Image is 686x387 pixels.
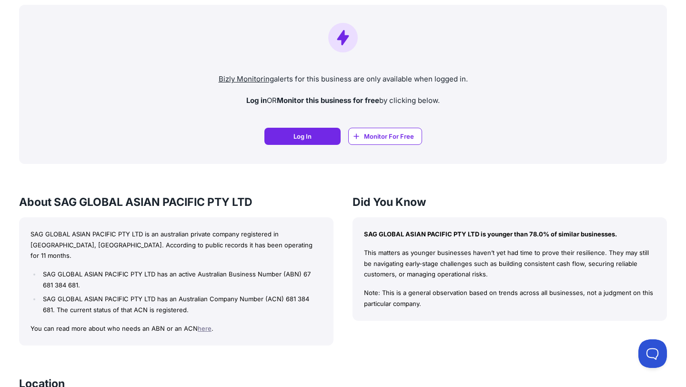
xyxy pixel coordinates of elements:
[19,194,333,210] h3: About SAG GLOBAL ASIAN PACIFIC PTY LTD
[264,128,341,145] a: Log In
[40,294,322,316] li: SAG GLOBAL ASIAN PACIFIC PTY LTD has an Australian Company Number (ACN) 681 384 681. The current ...
[293,132,312,141] span: Log In
[30,229,322,261] p: SAG GLOBAL ASIAN PACIFIC PTY LTD is an australian private company registered in [GEOGRAPHIC_DATA]...
[40,269,322,291] li: SAG GLOBAL ASIAN PACIFIC PTY LTD has an active Australian Business Number (ABN) 67 681 384 681.
[198,325,212,332] a: here
[246,96,267,105] strong: Log in
[219,74,274,83] a: Bizly Monitoring
[348,128,422,145] a: Monitor For Free
[277,96,379,105] strong: Monitor this business for free
[364,229,656,240] p: SAG GLOBAL ASIAN PACIFIC PTY LTD is younger than 78.0% of similar businesses.
[364,287,656,309] p: Note: This is a general observation based on trends across all businesses, not a judgment on this...
[27,95,659,106] p: OR by clicking below.
[364,247,656,280] p: This matters as younger businesses haven’t yet had time to prove their resilience. They may still...
[353,194,667,210] h3: Did You Know
[27,74,659,85] p: alerts for this business are only available when logged in.
[30,323,322,334] p: You can read more about who needs an ABN or an ACN .
[364,132,414,141] span: Monitor For Free
[638,339,667,368] iframe: Toggle Customer Support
